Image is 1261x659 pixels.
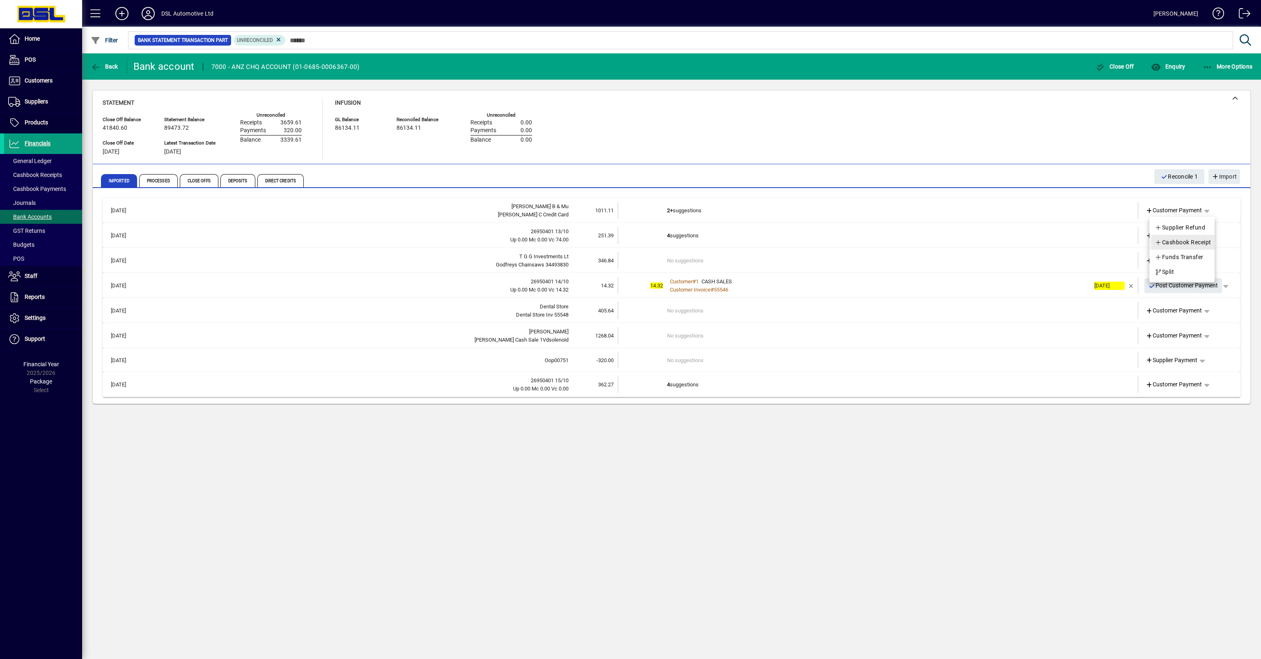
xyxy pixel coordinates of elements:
a: Supplier Refund [1149,220,1215,235]
a: Cashbook Receipt [1149,235,1215,250]
a: Funds Transfer [1149,250,1215,264]
span: Split [1155,267,1174,277]
button: Split [1149,264,1215,279]
span: Cashbook Receipt [1155,237,1211,247]
span: Supplier Refund [1155,223,1205,232]
span: Funds Transfer [1155,252,1204,262]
